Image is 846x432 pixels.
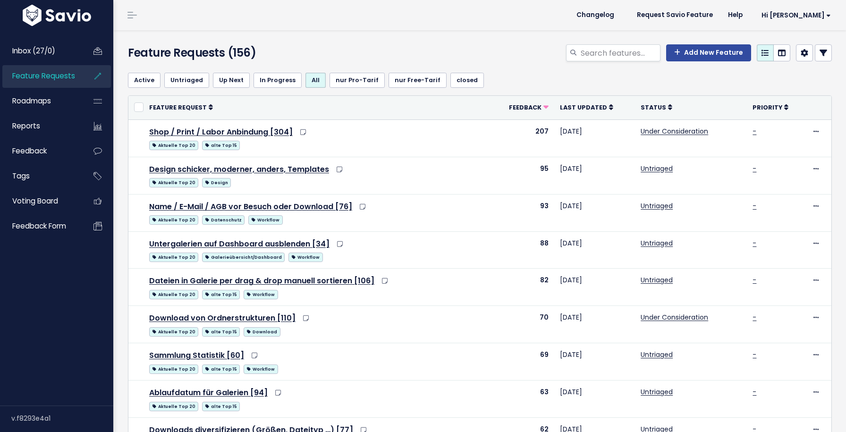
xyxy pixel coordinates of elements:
[750,8,838,23] a: Hi [PERSON_NAME]
[244,364,278,374] span: Workflow
[554,269,635,306] td: [DATE]
[20,5,93,26] img: logo-white.9d6f32f41409.svg
[641,127,708,136] a: Under Consideration
[305,73,326,88] a: All
[128,73,161,88] a: Active
[149,400,198,412] a: Aktuelle Top 20
[2,40,78,62] a: Inbox (27/0)
[202,290,240,299] span: alte Top 15
[641,275,673,285] a: Untriaged
[2,140,78,162] a: Feedback
[149,363,198,374] a: Aktuelle Top 20
[580,44,660,61] input: Search features...
[202,176,231,188] a: Design
[554,306,635,343] td: [DATE]
[149,176,198,188] a: Aktuelle Top 20
[554,157,635,194] td: [DATE]
[149,290,198,299] span: Aktuelle Top 20
[491,269,554,306] td: 82
[2,115,78,137] a: Reports
[2,165,78,187] a: Tags
[202,402,240,411] span: alte Top 15
[244,288,278,300] a: Workflow
[2,215,78,237] a: Feedback form
[149,288,198,300] a: Aktuelle Top 20
[128,73,832,88] ul: Filter feature requests
[753,275,756,285] a: -
[2,190,78,212] a: Voting Board
[149,201,352,212] a: Name / E-Mail / AGB vor Besuch oder Download [76]
[149,364,198,374] span: Aktuelle Top 20
[641,387,673,397] a: Untriaged
[509,102,549,112] a: Feedback
[149,251,198,263] a: Aktuelle Top 20
[149,350,244,361] a: Sammlung Statistik [60]
[288,251,322,263] a: Workflow
[149,102,213,112] a: Feature Request
[720,8,750,22] a: Help
[753,238,756,248] a: -
[149,139,198,151] a: Aktuelle Top 20
[244,363,278,374] a: Workflow
[560,103,607,111] span: Last Updated
[202,363,240,374] a: alte Top 15
[12,171,30,181] span: Tags
[202,251,285,263] a: Galerieübersicht/Dashboard
[491,231,554,269] td: 88
[202,213,245,225] a: Datenschutz
[491,194,554,231] td: 93
[149,213,198,225] a: Aktuelle Top 20
[202,141,240,150] span: alte Top 15
[149,325,198,337] a: Aktuelle Top 20
[554,343,635,381] td: [DATE]
[12,196,58,206] span: Voting Board
[753,350,756,359] a: -
[629,8,720,22] a: Request Savio Feature
[2,65,78,87] a: Feature Requests
[244,325,280,337] a: Download
[491,306,554,343] td: 70
[149,402,198,411] span: Aktuelle Top 20
[641,102,672,112] a: Status
[554,194,635,231] td: [DATE]
[560,102,613,112] a: Last Updated
[244,290,278,299] span: Workflow
[202,253,285,262] span: Galerieübersicht/Dashboard
[149,164,329,175] a: Design schicker, moderner, anders, Templates
[12,96,51,106] span: Roadmaps
[202,139,240,151] a: alte Top 15
[641,103,666,111] span: Status
[509,103,541,111] span: Feedback
[213,73,250,88] a: Up Next
[202,327,240,337] span: alte Top 15
[753,387,756,397] a: -
[554,381,635,418] td: [DATE]
[554,119,635,157] td: [DATE]
[149,178,198,187] span: Aktuelle Top 20
[761,12,831,19] span: Hi [PERSON_NAME]
[288,253,322,262] span: Workflow
[164,73,209,88] a: Untriaged
[554,231,635,269] td: [DATE]
[641,350,673,359] a: Untriaged
[641,201,673,211] a: Untriaged
[202,325,240,337] a: alte Top 15
[2,90,78,112] a: Roadmaps
[128,44,353,61] h4: Feature Requests (156)
[491,381,554,418] td: 63
[248,213,282,225] a: Workflow
[753,127,756,136] a: -
[753,102,788,112] a: Priority
[202,178,231,187] span: Design
[149,253,198,262] span: Aktuelle Top 20
[149,238,330,249] a: Untergalerien auf Dashboard ausblenden [34]
[149,313,296,323] a: Download von Ordnerstrukturen [110]
[491,343,554,381] td: 69
[248,215,282,225] span: Workflow
[641,164,673,173] a: Untriaged
[491,157,554,194] td: 95
[254,73,302,88] a: In Progress
[12,221,66,231] span: Feedback form
[11,406,113,431] div: v.f8293e4a1
[753,313,756,322] a: -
